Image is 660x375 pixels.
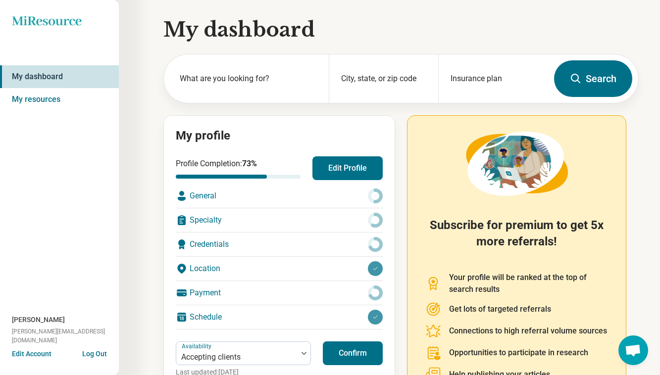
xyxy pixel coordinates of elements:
[12,315,65,325] span: [PERSON_NAME]
[425,217,608,260] h2: Subscribe for premium to get 5x more referrals!
[449,303,551,315] p: Get lots of targeted referrals
[176,184,383,208] div: General
[12,349,51,359] button: Edit Account
[176,257,383,281] div: Location
[554,60,632,97] button: Search
[176,158,301,179] div: Profile Completion:
[323,341,383,365] button: Confirm
[618,335,648,365] a: Open chat
[12,327,119,345] span: [PERSON_NAME][EMAIL_ADDRESS][DOMAIN_NAME]
[449,325,607,337] p: Connections to high referral volume sources
[449,272,608,295] p: Your profile will be ranked at the top of search results
[180,73,317,85] label: What are you looking for?
[176,208,383,232] div: Specialty
[176,233,383,256] div: Credentials
[82,349,107,357] button: Log Out
[182,343,213,350] label: Availability
[176,281,383,305] div: Payment
[312,156,383,180] button: Edit Profile
[449,347,588,359] p: Opportunities to participate in research
[176,128,383,144] h2: My profile
[242,159,257,168] span: 73 %
[163,16,639,44] h1: My dashboard
[176,305,383,329] div: Schedule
